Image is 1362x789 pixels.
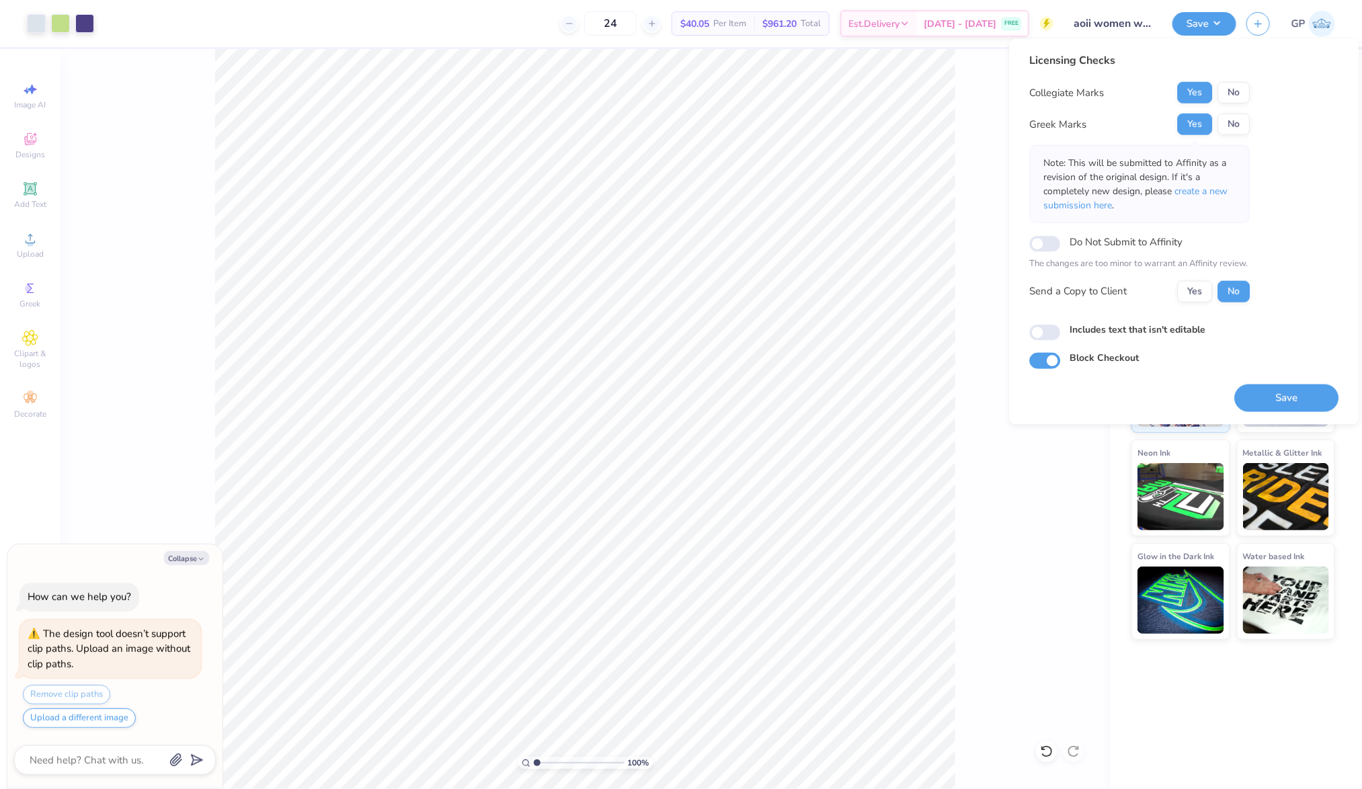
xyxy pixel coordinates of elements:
[1064,10,1162,37] input: Untitled Design
[1172,12,1236,36] button: Save
[14,199,46,210] span: Add Text
[164,551,209,565] button: Collapse
[1137,463,1224,530] img: Neon Ink
[1070,233,1183,251] label: Do Not Submit to Affinity
[801,17,821,31] span: Total
[1044,156,1236,212] p: Note: This will be submitted to Affinity as a revision of the original design. If it's a complete...
[1218,82,1250,103] button: No
[1309,11,1335,37] img: Gene Padilla
[1004,19,1018,28] span: FREE
[15,149,45,160] span: Designs
[1030,117,1087,132] div: Greek Marks
[1291,11,1335,37] a: GP
[924,17,996,31] span: [DATE] - [DATE]
[17,249,44,259] span: Upload
[1218,114,1250,135] button: No
[14,409,46,419] span: Decorate
[1243,463,1330,530] img: Metallic & Glitter Ink
[1030,52,1250,69] div: Licensing Checks
[1218,280,1250,302] button: No
[1070,322,1206,336] label: Includes text that isn't editable
[1137,549,1214,563] span: Glow in the Dark Ink
[1235,384,1339,411] button: Save
[20,298,41,309] span: Greek
[1137,446,1170,460] span: Neon Ink
[1070,351,1139,365] label: Block Checkout
[680,17,709,31] span: $40.05
[1243,446,1322,460] span: Metallic & Glitter Ink
[1178,280,1213,302] button: Yes
[1178,82,1213,103] button: Yes
[1030,284,1127,299] div: Send a Copy to Client
[23,708,136,728] button: Upload a different image
[1243,567,1330,634] img: Water based Ink
[7,348,54,370] span: Clipart & logos
[1137,567,1224,634] img: Glow in the Dark Ink
[1291,16,1306,32] span: GP
[15,99,46,110] span: Image AI
[1030,85,1105,101] div: Collegiate Marks
[762,17,797,31] span: $961.20
[713,17,746,31] span: Per Item
[1243,549,1305,563] span: Water based Ink
[28,590,131,604] div: How can we help you?
[1178,114,1213,135] button: Yes
[848,17,899,31] span: Est. Delivery
[1030,257,1250,271] p: The changes are too minor to warrant an Affinity review.
[28,627,190,671] div: The design tool doesn’t support clip paths. Upload an image without clip paths.
[584,11,637,36] input: – –
[628,757,649,769] span: 100 %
